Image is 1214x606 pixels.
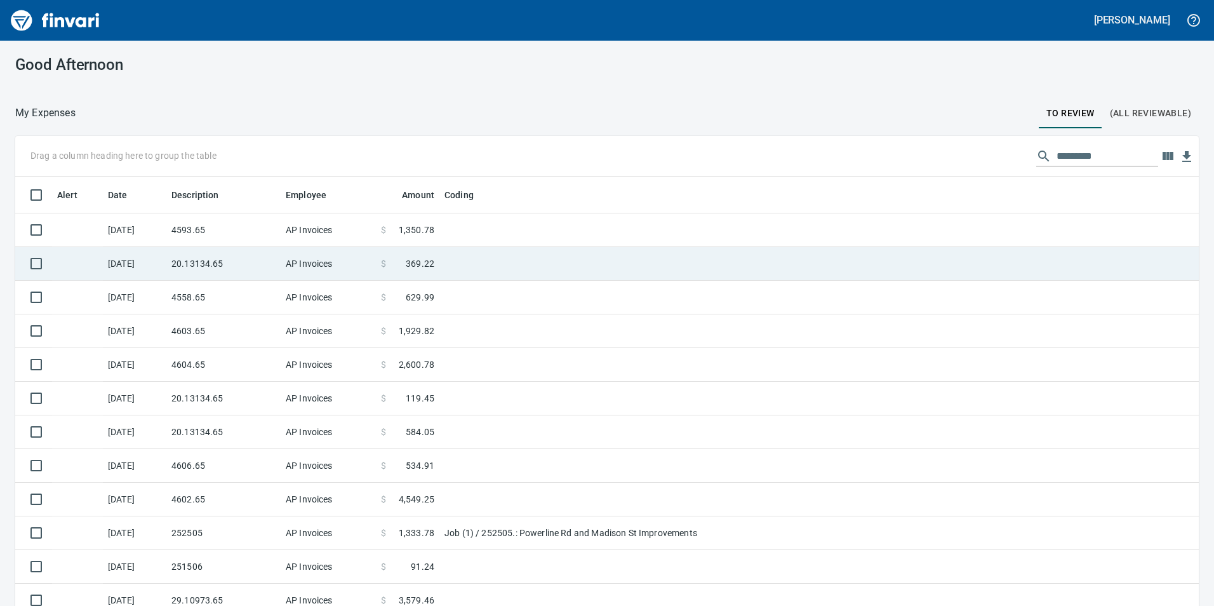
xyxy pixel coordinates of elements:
button: [PERSON_NAME] [1091,10,1173,30]
span: $ [381,224,386,236]
span: 1,350.78 [399,224,434,236]
td: 4603.65 [166,314,281,348]
button: Choose columns to display [1158,147,1177,166]
span: 2,600.78 [399,358,434,371]
td: 4593.65 [166,213,281,247]
span: Alert [57,187,94,203]
td: [DATE] [103,348,166,382]
span: 369.22 [406,257,434,270]
td: [DATE] [103,314,166,348]
span: To Review [1046,105,1095,121]
td: AP Invoices [281,415,376,449]
td: AP Invoices [281,314,376,348]
td: AP Invoices [281,516,376,550]
span: $ [381,493,386,506]
td: Job (1) / 252505.: Powerline Rd and Madison St Improvements [439,516,757,550]
td: [DATE] [103,415,166,449]
span: 1,929.82 [399,325,434,337]
span: 1,333.78 [399,527,434,539]
span: Description [171,187,236,203]
td: [DATE] [103,550,166,584]
button: Download Table [1177,147,1196,166]
span: Alert [57,187,77,203]
td: [DATE] [103,382,166,415]
span: $ [381,257,386,270]
td: 4606.65 [166,449,281,483]
span: 4,549.25 [399,493,434,506]
span: Amount [402,187,434,203]
td: AP Invoices [281,550,376,584]
span: Coding [444,187,474,203]
td: AP Invoices [281,483,376,516]
img: Finvari [8,5,103,36]
span: 91.24 [411,560,434,573]
h5: [PERSON_NAME] [1094,13,1170,27]
span: Date [108,187,144,203]
span: $ [381,459,386,472]
td: [DATE] [103,213,166,247]
span: 534.91 [406,459,434,472]
td: 20.13134.65 [166,382,281,415]
span: $ [381,527,386,539]
td: 251506 [166,550,281,584]
td: 20.13134.65 [166,415,281,449]
span: $ [381,560,386,573]
td: [DATE] [103,281,166,314]
td: [DATE] [103,449,166,483]
span: $ [381,392,386,405]
td: [DATE] [103,247,166,281]
td: AP Invoices [281,281,376,314]
td: 20.13134.65 [166,247,281,281]
td: 4558.65 [166,281,281,314]
td: [DATE] [103,516,166,550]
span: 629.99 [406,291,434,304]
span: 119.45 [406,392,434,405]
td: AP Invoices [281,247,376,281]
span: $ [381,426,386,438]
td: AP Invoices [281,449,376,483]
span: (All Reviewable) [1110,105,1191,121]
td: 252505 [166,516,281,550]
td: 4604.65 [166,348,281,382]
span: Employee [286,187,326,203]
td: AP Invoices [281,213,376,247]
span: Description [171,187,219,203]
nav: breadcrumb [15,105,76,121]
span: Date [108,187,128,203]
p: My Expenses [15,105,76,121]
p: Drag a column heading here to group the table [30,149,217,162]
span: Employee [286,187,343,203]
span: $ [381,358,386,371]
span: 584.05 [406,426,434,438]
h3: Good Afternoon [15,56,389,74]
span: $ [381,291,386,304]
td: 4602.65 [166,483,281,516]
td: AP Invoices [281,348,376,382]
span: $ [381,325,386,337]
td: [DATE] [103,483,166,516]
span: Coding [444,187,490,203]
span: Amount [385,187,434,203]
td: AP Invoices [281,382,376,415]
